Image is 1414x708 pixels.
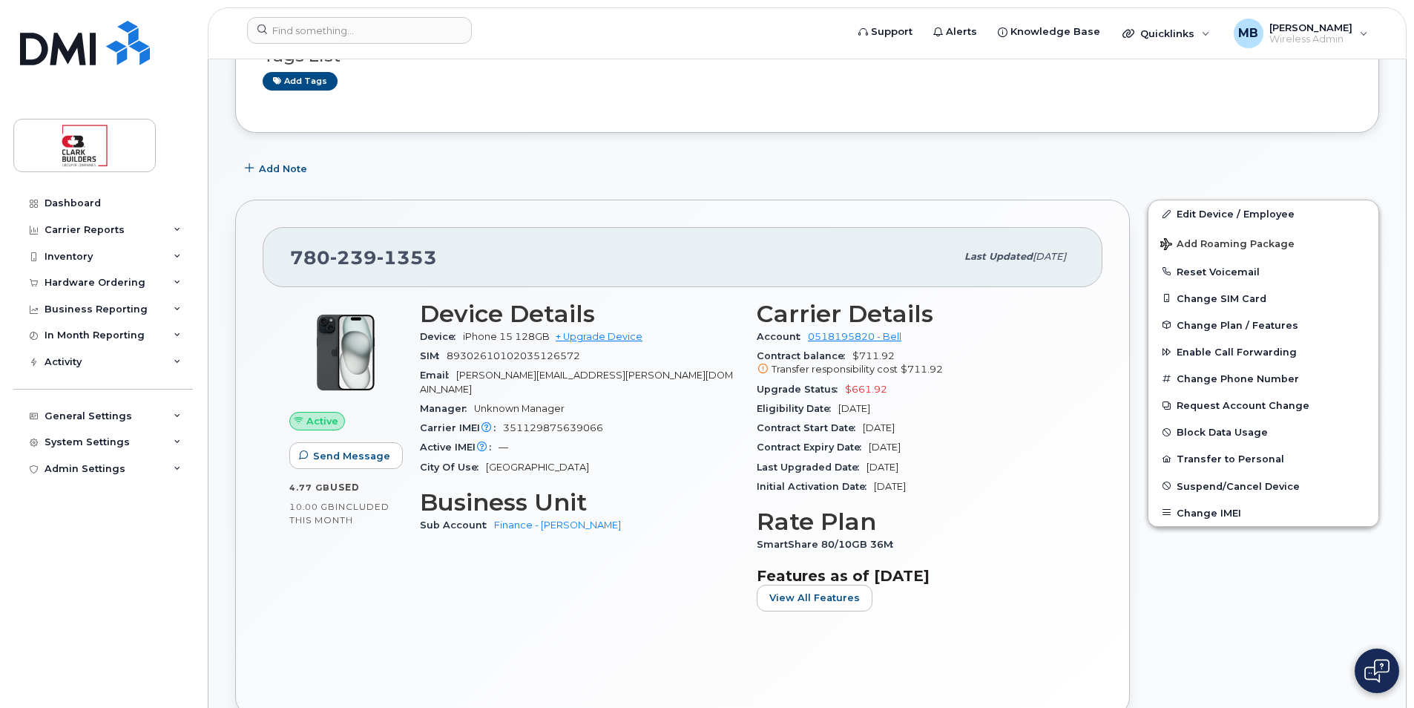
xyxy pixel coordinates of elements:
[1033,251,1066,262] span: [DATE]
[486,462,589,473] span: [GEOGRAPHIC_DATA]
[1223,19,1378,48] div: Matthew Buttrey
[289,482,330,493] span: 4.77 GB
[1148,338,1378,365] button: Enable Call Forwarding
[1148,258,1378,285] button: Reset Voicemail
[987,17,1111,47] a: Knowledge Base
[474,403,565,414] span: Unknown Manager
[1269,33,1352,45] span: Wireless Admin
[263,72,338,91] a: Add tags
[420,422,503,433] span: Carrier IMEI
[757,350,852,361] span: Contract balance
[447,350,580,361] span: 89302610102035126572
[420,301,739,327] h3: Device Details
[838,403,870,414] span: [DATE]
[845,384,887,395] span: $661.92
[499,442,508,453] span: —
[330,482,360,493] span: used
[757,481,874,492] span: Initial Activation Date
[923,17,987,47] a: Alerts
[1148,312,1378,338] button: Change Plan / Features
[1148,419,1378,445] button: Block Data Usage
[1140,27,1194,39] span: Quicklinks
[757,442,869,453] span: Contract Expiry Date
[1177,347,1297,358] span: Enable Call Forwarding
[1238,24,1258,42] span: MB
[1112,19,1220,48] div: Quicklinks
[1177,480,1300,491] span: Suspend/Cancel Device
[1148,228,1378,258] button: Add Roaming Package
[871,24,912,39] span: Support
[420,331,463,342] span: Device
[420,370,733,394] span: [PERSON_NAME][EMAIL_ADDRESS][PERSON_NAME][DOMAIN_NAME]
[420,403,474,414] span: Manager
[306,414,338,428] span: Active
[757,422,863,433] span: Contract Start Date
[259,162,307,176] span: Add Note
[263,47,1352,65] h3: Tags List
[1160,238,1295,252] span: Add Roaming Package
[503,422,603,433] span: 351129875639066
[463,331,550,342] span: iPhone 15 128GB
[772,364,898,375] span: Transfer responsibility cost
[964,251,1033,262] span: Last updated
[1148,473,1378,499] button: Suspend/Cancel Device
[848,17,923,47] a: Support
[377,246,437,269] span: 1353
[1148,392,1378,419] button: Request Account Change
[289,502,335,512] span: 10.00 GB
[757,539,901,550] span: SmartShare 80/10GB 36M
[494,519,621,531] a: Finance - [PERSON_NAME]
[420,442,499,453] span: Active IMEI
[420,489,739,516] h3: Business Unit
[863,422,895,433] span: [DATE]
[330,246,377,269] span: 239
[1010,24,1100,39] span: Knowledge Base
[757,301,1076,327] h3: Carrier Details
[247,17,472,44] input: Find something...
[869,442,901,453] span: [DATE]
[874,481,906,492] span: [DATE]
[420,370,456,381] span: Email
[235,155,320,182] button: Add Note
[420,462,486,473] span: City Of Use
[867,462,898,473] span: [DATE]
[769,591,860,605] span: View All Features
[757,350,1076,377] span: $711.92
[1148,499,1378,526] button: Change IMEI
[1177,319,1298,330] span: Change Plan / Features
[1148,285,1378,312] button: Change SIM Card
[289,442,403,469] button: Send Message
[757,384,845,395] span: Upgrade Status
[290,246,437,269] span: 780
[420,519,494,531] span: Sub Account
[757,567,1076,585] h3: Features as of [DATE]
[808,331,901,342] a: 0518195820 - Bell
[757,331,808,342] span: Account
[1148,445,1378,472] button: Transfer to Personal
[901,364,943,375] span: $711.92
[757,403,838,414] span: Eligibility Date
[757,585,872,612] button: View All Features
[556,331,642,342] a: + Upgrade Device
[757,508,1076,535] h3: Rate Plan
[757,462,867,473] span: Last Upgraded Date
[1269,22,1352,33] span: [PERSON_NAME]
[946,24,977,39] span: Alerts
[420,350,447,361] span: SIM
[1148,365,1378,392] button: Change Phone Number
[1364,659,1390,683] img: Open chat
[313,449,390,463] span: Send Message
[289,501,389,525] span: included this month
[301,308,390,397] img: iPhone_15_Black.png
[1148,200,1378,227] a: Edit Device / Employee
